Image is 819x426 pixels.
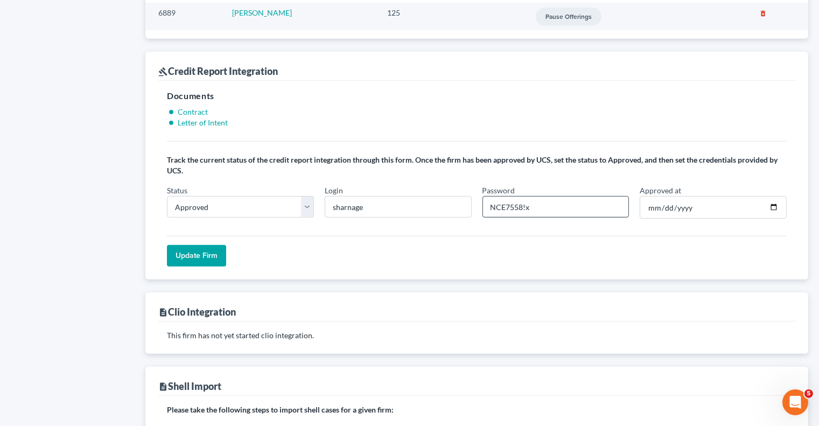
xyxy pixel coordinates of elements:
i: description [158,308,168,317]
div: Shell Import [158,380,221,393]
i: delete_forever [759,10,767,17]
input: Pause offerings [536,8,601,26]
a: Contract [178,107,208,116]
td: 6889 [145,3,223,30]
p: Please take the following steps to import shell cases for a given firm: [167,404,787,415]
i: description [158,382,168,392]
p: This firm has not yet started clio integration. [167,330,787,341]
label: Approved at [640,185,681,196]
button: delete_forever [739,10,787,17]
a: Letter of Intent [178,118,228,127]
i: gavel [158,67,168,76]
label: Login [325,185,343,196]
label: Password [482,185,515,196]
div: Clio Integration [158,305,236,318]
span: 5 [804,389,813,398]
td: 125 [379,3,485,30]
input: Update Firm [167,245,226,267]
h5: Documents [167,89,787,102]
iframe: Intercom live chat [782,389,808,415]
label: Status [167,185,187,196]
a: [PERSON_NAME] [232,8,292,17]
div: Credit Report Integration [158,65,278,78]
p: Track the current status of the credit report integration through this form. Once the firm has be... [167,155,787,176]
